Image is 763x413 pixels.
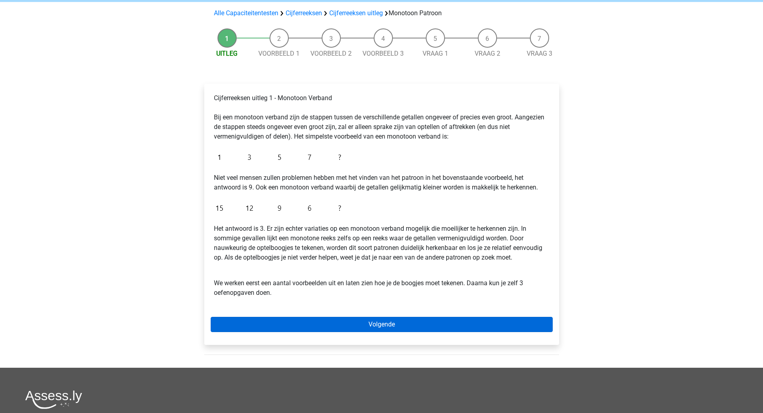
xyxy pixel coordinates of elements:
p: Niet veel mensen zullen problemen hebben met het vinden van het patroon in het bovenstaande voorb... [214,173,550,192]
p: Het antwoord is 3. Er zijn echter variaties op een monotoon verband mogelijk die moeilijker te he... [214,224,550,262]
a: Vraag 3 [527,50,552,57]
a: Voorbeeld 1 [258,50,300,57]
p: Cijferreeksen uitleg 1 - Monotoon Verband Bij een monotoon verband zijn de stappen tussen de vers... [214,93,550,141]
img: Assessly logo [25,390,82,409]
a: Vraag 1 [423,50,448,57]
img: Figure sequences Example 2.png [214,199,345,218]
a: Cijferreeksen uitleg [329,9,383,17]
a: Voorbeeld 2 [310,50,352,57]
img: Figure sequences Example 1.png [214,148,345,167]
div: Monotoon Patroon [211,8,553,18]
a: Cijferreeksen [286,9,322,17]
a: Volgende [211,317,553,332]
a: Uitleg [216,50,238,57]
a: Voorbeeld 3 [362,50,404,57]
p: We werken eerst een aantal voorbeelden uit en laten zien hoe je de boogjes moet tekenen. Daarna k... [214,269,550,298]
a: Alle Capaciteitentesten [214,9,278,17]
a: Vraag 2 [475,50,500,57]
